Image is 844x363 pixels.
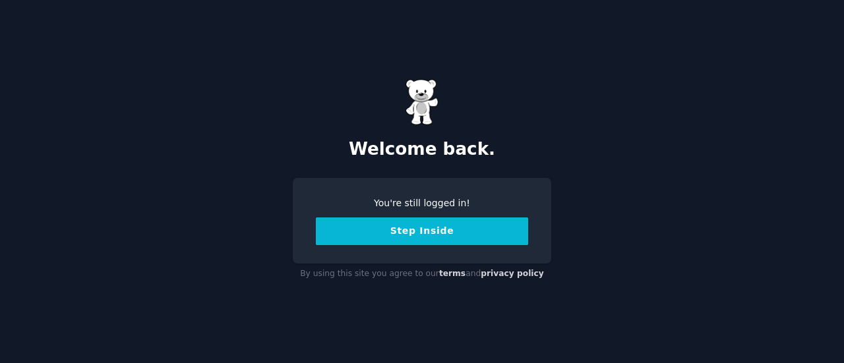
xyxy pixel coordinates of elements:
[316,217,528,245] button: Step Inside
[406,79,438,125] img: Gummy Bear
[439,269,466,278] a: terms
[316,225,528,236] a: Step Inside
[293,264,551,285] div: By using this site you agree to our and
[293,139,551,160] h2: Welcome back.
[481,269,544,278] a: privacy policy
[316,196,528,210] div: You're still logged in!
